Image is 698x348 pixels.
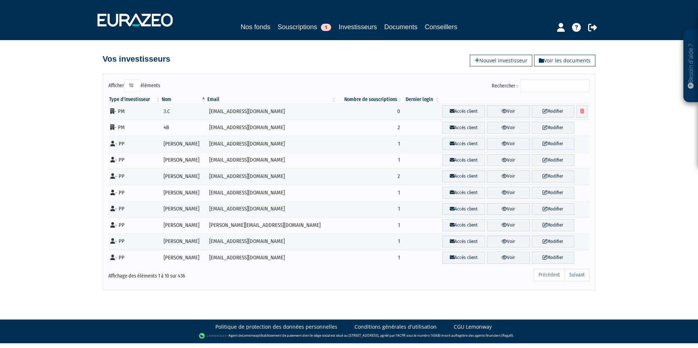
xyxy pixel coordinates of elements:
a: Voir les documents [534,55,595,66]
a: Voir [487,154,529,166]
td: - PP [108,152,161,169]
td: [PERSON_NAME][EMAIL_ADDRESS][DOMAIN_NAME] [207,217,337,233]
a: Investisseurs [338,22,377,33]
a: CGU Lemonway [454,323,492,330]
td: [EMAIL_ADDRESS][DOMAIN_NAME] [207,185,337,201]
td: - PP [108,185,161,201]
td: [PERSON_NAME] [161,201,207,217]
a: Modifier [532,236,574,248]
th: Type d'investisseur : activer pour trier la colonne par ordre croissant [108,96,161,103]
p: Besoin d'aide ? [687,33,695,99]
a: Nos fonds [241,22,270,32]
a: Accès client [442,138,485,150]
a: Accès client [442,105,485,117]
a: Voir [487,236,529,248]
a: Supprimer [576,105,587,117]
td: - PP [108,217,161,233]
a: Modifier [532,122,574,134]
td: - PM [108,120,161,136]
td: 4B [161,120,207,136]
a: Nouvel investisseur [470,55,532,66]
td: [EMAIL_ADDRESS][DOMAIN_NAME] [207,250,337,266]
a: Documents [384,22,418,32]
td: [EMAIL_ADDRESS][DOMAIN_NAME] [207,120,337,136]
a: Modifier [532,252,574,264]
a: Accès client [442,154,485,166]
a: Registre des agents financiers (Regafi) [455,333,513,338]
a: Modifier [532,154,574,166]
td: 2 [337,168,403,185]
th: Nombre de souscriptions : activer pour trier la colonne par ordre croissant [337,96,403,103]
a: Conditions générales d'utilisation [354,323,437,330]
a: Voir [487,219,529,231]
td: [PERSON_NAME] [161,152,207,169]
td: [EMAIL_ADDRESS][DOMAIN_NAME] [207,168,337,185]
h4: Vos investisseurs [103,55,170,63]
a: Modifier [532,187,574,199]
a: Voir [487,105,529,117]
td: [PERSON_NAME] [161,168,207,185]
a: Voir [487,122,529,134]
td: 1 [337,233,403,250]
select: Afficheréléments [124,80,141,92]
div: - Agent de (établissement de paiement dont le siège social est situé au [STREET_ADDRESS], agréé p... [7,332,691,340]
a: Modifier [532,203,574,215]
td: [PERSON_NAME] [161,136,207,152]
td: [PERSON_NAME] [161,250,207,266]
td: [EMAIL_ADDRESS][DOMAIN_NAME] [207,201,337,217]
td: - PP [108,201,161,217]
a: Voir [487,187,529,199]
a: Modifier [532,219,574,231]
input: Rechercher : [520,80,590,92]
a: Conseillers [425,22,457,32]
a: Modifier [532,138,574,150]
img: logo-lemonway.png [199,332,227,340]
label: Afficher éléments [108,80,160,92]
a: Voir [487,138,529,150]
td: - PP [108,136,161,152]
div: Affichage des éléments 1 à 10 sur 436 [108,268,303,280]
td: 2 [337,120,403,136]
td: 1 [337,136,403,152]
td: [EMAIL_ADDRESS][DOMAIN_NAME] [207,136,337,152]
td: 0 [337,103,403,120]
span: 1 [321,24,331,31]
a: Modifier [532,105,574,117]
a: Lemonway [242,333,259,338]
td: [PERSON_NAME] [161,185,207,201]
th: Dernier login : activer pour trier la colonne par ordre croissant [403,96,440,103]
td: [EMAIL_ADDRESS][DOMAIN_NAME] [207,103,337,120]
a: Politique de protection des données personnelles [215,323,337,330]
a: Accès client [442,219,485,231]
td: 1 [337,152,403,169]
td: 1 [337,250,403,266]
a: Accès client [442,252,485,264]
a: Modifier [532,170,574,182]
th: Email : activer pour trier la colonne par ordre croissant [207,96,337,103]
td: - PP [108,250,161,266]
a: Souscriptions1 [277,22,331,32]
td: [EMAIL_ADDRESS][DOMAIN_NAME] [207,233,337,250]
td: 1 [337,217,403,233]
td: [EMAIL_ADDRESS][DOMAIN_NAME] [207,152,337,169]
td: 1 [337,201,403,217]
a: Accès client [442,187,485,199]
a: Voir [487,170,529,182]
a: Accès client [442,203,485,215]
th: &nbsp; [440,96,590,103]
img: 1732889491-logotype_eurazeo_blanc_rvb.png [97,13,173,27]
a: Accès client [442,122,485,134]
label: Rechercher : [492,80,590,92]
a: Voir [487,203,529,215]
a: Suivant [564,269,590,281]
th: Nom : activer pour trier la colonne par ordre d&eacute;croissant [161,96,207,103]
td: [PERSON_NAME] [161,217,207,233]
td: - PP [108,233,161,250]
a: Accès client [442,170,485,182]
td: - PM [108,103,161,120]
td: 1 [337,185,403,201]
a: Accès client [442,236,485,248]
td: - PP [108,168,161,185]
a: Voir [487,252,529,264]
td: [PERSON_NAME] [161,233,207,250]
